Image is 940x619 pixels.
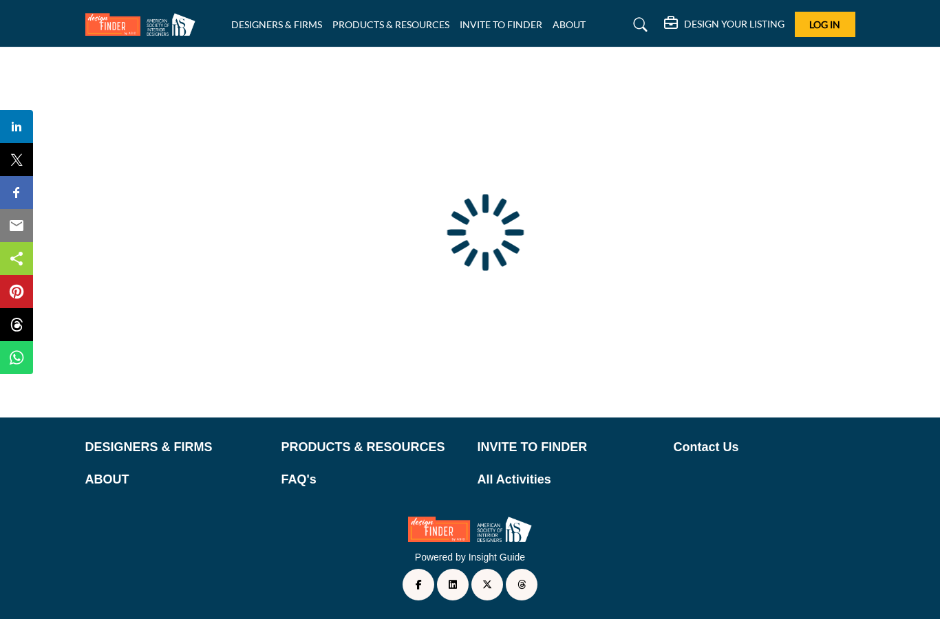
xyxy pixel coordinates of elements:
[85,470,267,489] a: ABOUT
[85,438,267,457] a: DESIGNERS & FIRMS
[795,12,855,37] button: Log In
[478,470,659,489] a: All Activities
[332,19,449,30] a: PRODUCTS & RESOURCES
[620,14,656,36] a: Search
[664,17,784,33] div: DESIGN YOUR LISTING
[281,470,463,489] a: FAQ's
[506,569,537,600] a: Threads Link
[478,438,659,457] a: INVITE TO FINDER
[85,13,202,36] img: Site Logo
[437,569,469,600] a: LinkedIn Link
[809,19,840,30] span: Log In
[231,19,322,30] a: DESIGNERS & FIRMS
[471,569,503,600] a: Twitter Link
[460,19,542,30] a: INVITE TO FINDER
[281,438,463,457] a: PRODUCTS & RESOURCES
[415,552,525,563] a: Powered by Insight Guide
[684,18,784,30] h5: DESIGN YOUR LISTING
[674,438,855,457] a: Contact Us
[408,517,532,542] img: No Site Logo
[553,19,586,30] a: ABOUT
[403,569,434,600] a: Facebook Link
